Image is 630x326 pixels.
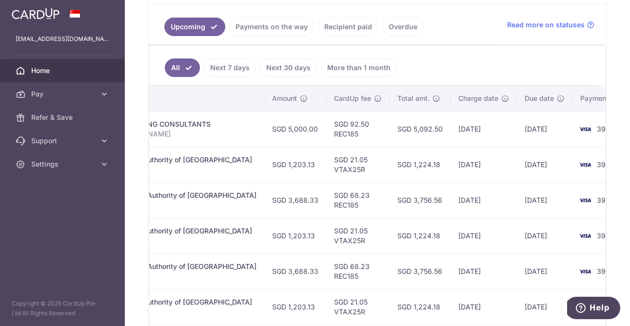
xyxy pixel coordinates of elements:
[50,262,256,271] div: Property Tax. Inland Revenue Authority of [GEOGRAPHIC_DATA]
[382,18,424,36] a: Overdue
[575,266,595,277] img: Bank Card
[451,289,517,325] td: [DATE]
[451,253,517,289] td: [DATE]
[264,289,326,325] td: SGD 1,203.13
[525,94,554,103] span: Due date
[321,58,397,77] a: More than 1 month
[597,125,614,133] span: 3922
[264,218,326,253] td: SGD 1,203.13
[397,94,430,103] span: Total amt.
[42,86,264,111] th: Payment details
[390,182,451,218] td: SGD 3,756.56
[390,147,451,182] td: SGD 1,224.18
[597,231,614,240] span: 3922
[50,271,256,281] p: 0847759P Property Tax
[575,230,595,242] img: Bank Card
[50,200,256,210] p: 0847759P Property Tax
[272,94,297,103] span: Amount
[31,66,96,76] span: Home
[390,253,451,289] td: SGD 3,756.56
[390,111,451,147] td: SGD 5,092.50
[326,253,390,289] td: SGD 68.23 REC185
[260,58,317,77] a: Next 30 days
[326,111,390,147] td: SGD 92.50 REC185
[575,159,595,171] img: Bank Card
[597,267,614,275] span: 3922
[458,94,498,103] span: Charge date
[50,119,256,129] div: Renovation. WATT ENGINEERING CONSULTANTS
[164,18,225,36] a: Upcoming
[50,191,256,200] div: Property Tax. Inland Revenue Authority of [GEOGRAPHIC_DATA]
[50,155,256,165] div: Income Tax. Inland Revenue Authority of [GEOGRAPHIC_DATA]
[517,218,572,253] td: [DATE]
[326,147,390,182] td: SGD 21.05 VTAX25R
[204,58,256,77] a: Next 7 days
[507,20,594,30] a: Read more on statuses
[575,123,595,135] img: Bank Card
[451,111,517,147] td: [DATE]
[264,182,326,218] td: SGD 3,688.33
[318,18,378,36] a: Recipient paid
[517,253,572,289] td: [DATE]
[517,111,572,147] td: [DATE]
[451,147,517,182] td: [DATE]
[16,34,109,44] p: [EMAIL_ADDRESS][DOMAIN_NAME]
[597,196,614,204] span: 3922
[50,129,256,139] p: [STREET_ADDRESS][PERSON_NAME]
[567,297,620,321] iframe: Opens a widget where you can find more information
[507,20,585,30] span: Read more on statuses
[12,8,59,19] img: CardUp
[31,89,96,99] span: Pay
[31,136,96,146] span: Support
[264,111,326,147] td: SGD 5,000.00
[517,147,572,182] td: [DATE]
[50,236,256,246] p: S8213704A
[264,147,326,182] td: SGD 1,203.13
[31,113,96,122] span: Refer & Save
[50,297,256,307] div: Income Tax. Inland Revenue Authority of [GEOGRAPHIC_DATA]
[50,226,256,236] div: Income Tax. Inland Revenue Authority of [GEOGRAPHIC_DATA]
[451,182,517,218] td: [DATE]
[326,289,390,325] td: SGD 21.05 VTAX25R
[31,159,96,169] span: Settings
[575,194,595,206] img: Bank Card
[597,160,614,169] span: 3922
[165,58,200,77] a: All
[229,18,314,36] a: Payments on the way
[390,218,451,253] td: SGD 1,224.18
[326,218,390,253] td: SGD 21.05 VTAX25R
[451,218,517,253] td: [DATE]
[50,165,256,174] p: S8213704A
[517,289,572,325] td: [DATE]
[334,94,371,103] span: CardUp fee
[50,307,256,317] p: S8213704A
[390,289,451,325] td: SGD 1,224.18
[326,182,390,218] td: SGD 68.23 REC185
[517,182,572,218] td: [DATE]
[264,253,326,289] td: SGD 3,688.33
